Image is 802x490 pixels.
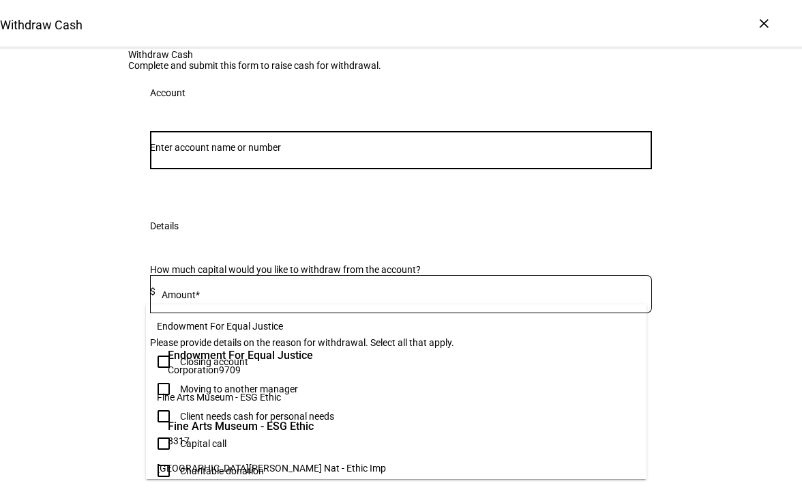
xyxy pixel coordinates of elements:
span: Corporation [168,364,219,375]
div: Account [150,87,185,98]
div: Details [150,220,179,231]
span: Endowment For Equal Justice [157,321,283,332]
div: × [753,12,775,34]
div: How much capital would you like to withdraw from the account? [150,264,652,275]
div: Fine Arts Museum - ESG Ethic [164,415,317,450]
input: Number [150,142,652,153]
span: Fine Arts Museum - ESG Ethic [157,392,281,403]
div: Endowment For Equal Justice [164,344,316,379]
div: Withdraw Cash [128,49,674,60]
span: 8317 [168,435,190,446]
div: Complete and submit this form to raise cash for withdrawal. [128,60,674,71]
span: $ [150,286,155,297]
mat-label: Amount* [162,289,200,300]
span: Fine Arts Museum - ESG Ethic [168,418,314,434]
span: [GEOGRAPHIC_DATA][PERSON_NAME] Nat - Ethic Imp [157,463,386,474]
span: 9709 [219,364,241,375]
span: Endowment For Equal Justice [168,347,313,363]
